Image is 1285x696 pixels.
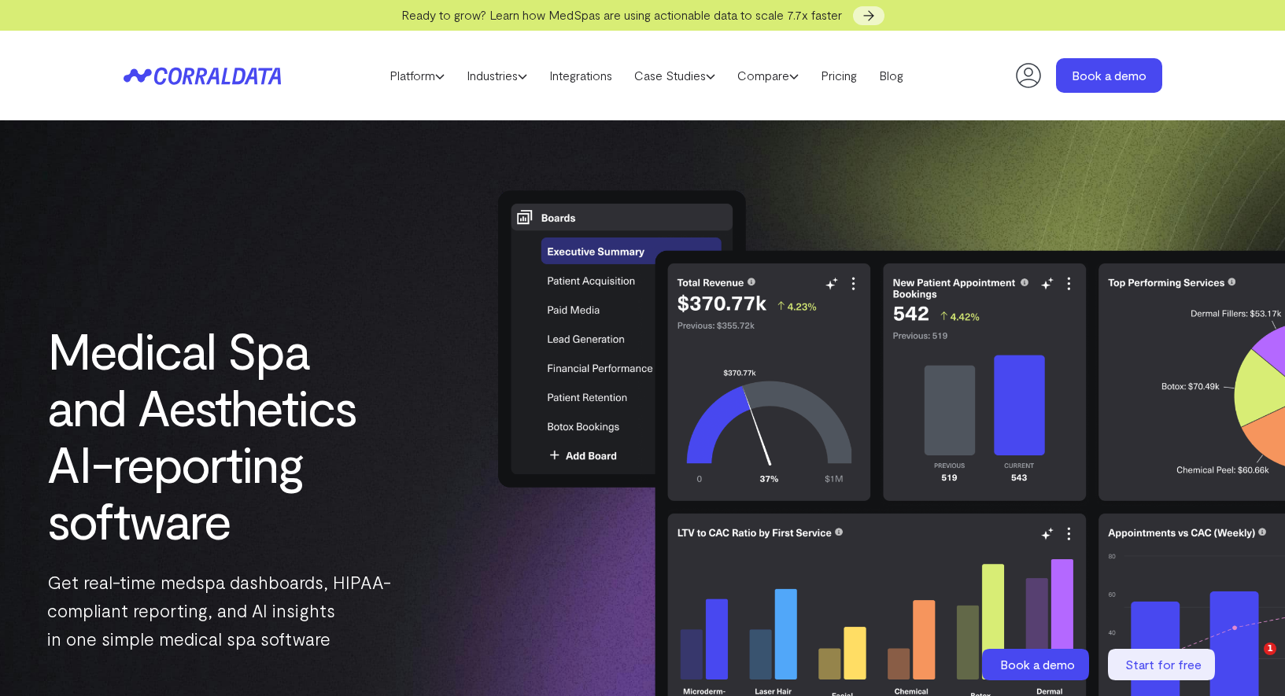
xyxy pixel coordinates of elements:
a: Blog [868,64,914,87]
span: 1 [1264,643,1276,655]
a: Book a demo [982,649,1092,680]
a: Industries [456,64,538,87]
iframe: Intercom live chat [1231,643,1269,680]
span: Ready to grow? Learn how MedSpas are using actionable data to scale 7.7x faster [401,7,842,22]
a: Start for free [1108,649,1218,680]
a: Pricing [810,64,868,87]
a: Compare [726,64,810,87]
a: Platform [378,64,456,87]
p: Get real-time medspa dashboards, HIPAA-compliant reporting, and AI insights in one simple medical... [47,568,392,653]
h1: Medical Spa and Aesthetics AI-reporting software [47,322,392,548]
a: Book a demo [1056,58,1162,93]
span: Start for free [1125,657,1202,672]
a: Case Studies [623,64,726,87]
span: Book a demo [1000,657,1075,672]
a: Integrations [538,64,623,87]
